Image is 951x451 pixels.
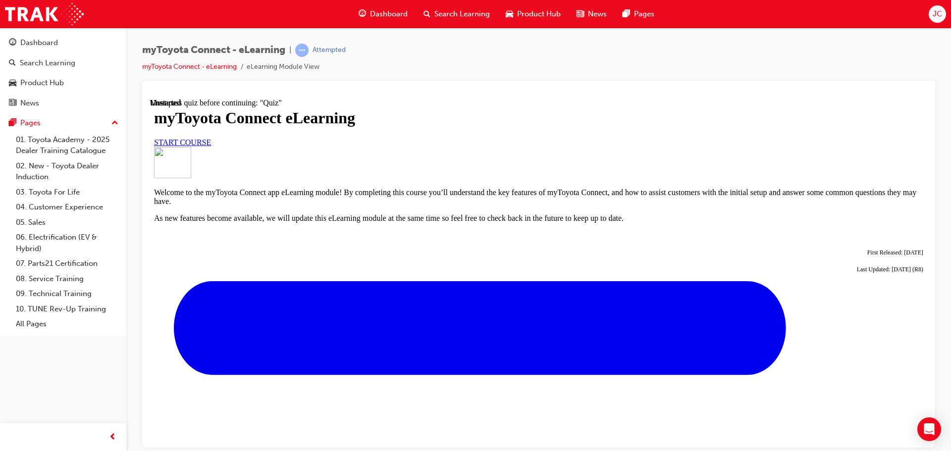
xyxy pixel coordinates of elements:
span: News [588,8,607,20]
span: Product Hub [517,8,561,20]
a: 01. Toyota Academy - 2025 Dealer Training Catalogue [12,132,122,158]
span: pages-icon [9,119,16,128]
span: Dashboard [370,8,408,20]
span: JC [933,8,942,20]
div: Product Hub [20,77,64,89]
a: 08. Service Training [12,271,122,287]
span: car-icon [9,79,16,88]
span: car-icon [506,8,513,20]
a: 07. Parts21 Certification [12,256,122,271]
a: search-iconSearch Learning [416,4,498,24]
span: Last Updated: [DATE] (R8) [707,167,773,174]
li: eLearning Module View [247,61,319,73]
a: 10. TUNE Rev-Up Training [12,301,122,317]
span: news-icon [9,99,16,108]
span: search-icon [423,8,430,20]
a: Search Learning [4,54,122,72]
div: News [20,98,39,109]
p: Welcome to the myToyota Connect app eLearning module! By completing this course you’ll understand... [4,90,773,107]
span: guage-icon [359,8,366,20]
a: 03. Toyota For Life [12,185,122,200]
div: Dashboard [20,37,58,49]
a: 06. Electrification (EV & Hybrid) [12,230,122,256]
p: As new features become available, we will update this eLearning module at the same time so feel f... [4,115,773,124]
div: Pages [20,117,41,129]
span: news-icon [577,8,584,20]
a: 04. Customer Experience [12,200,122,215]
a: pages-iconPages [615,4,662,24]
span: prev-icon [109,431,116,444]
span: pages-icon [623,8,630,20]
a: News [4,94,122,112]
button: JC [929,5,946,23]
div: Open Intercom Messenger [917,417,941,441]
button: Pages [4,114,122,132]
div: Search Learning [20,57,75,69]
a: news-iconNews [569,4,615,24]
span: myToyota Connect - eLearning [142,45,285,56]
span: | [289,45,291,56]
div: Attempted [313,46,346,55]
span: up-icon [111,117,118,130]
h1: myToyota Connect eLearning [4,10,773,29]
a: myToyota Connect - eLearning [142,62,237,71]
span: Pages [634,8,654,20]
span: Search Learning [434,8,490,20]
a: guage-iconDashboard [351,4,416,24]
span: First Released: [DATE] [717,150,773,157]
span: learningRecordVerb_ATTEMPT-icon [295,44,309,57]
a: Dashboard [4,34,122,52]
span: guage-icon [9,39,16,48]
a: START COURSE [4,40,61,48]
a: 05. Sales [12,215,122,230]
a: car-iconProduct Hub [498,4,569,24]
a: Product Hub [4,74,122,92]
span: search-icon [9,59,16,68]
a: 02. New - Toyota Dealer Induction [12,158,122,185]
button: DashboardSearch LearningProduct HubNews [4,32,122,114]
a: All Pages [12,316,122,332]
a: 09. Technical Training [12,286,122,301]
img: Trak [5,3,84,25]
